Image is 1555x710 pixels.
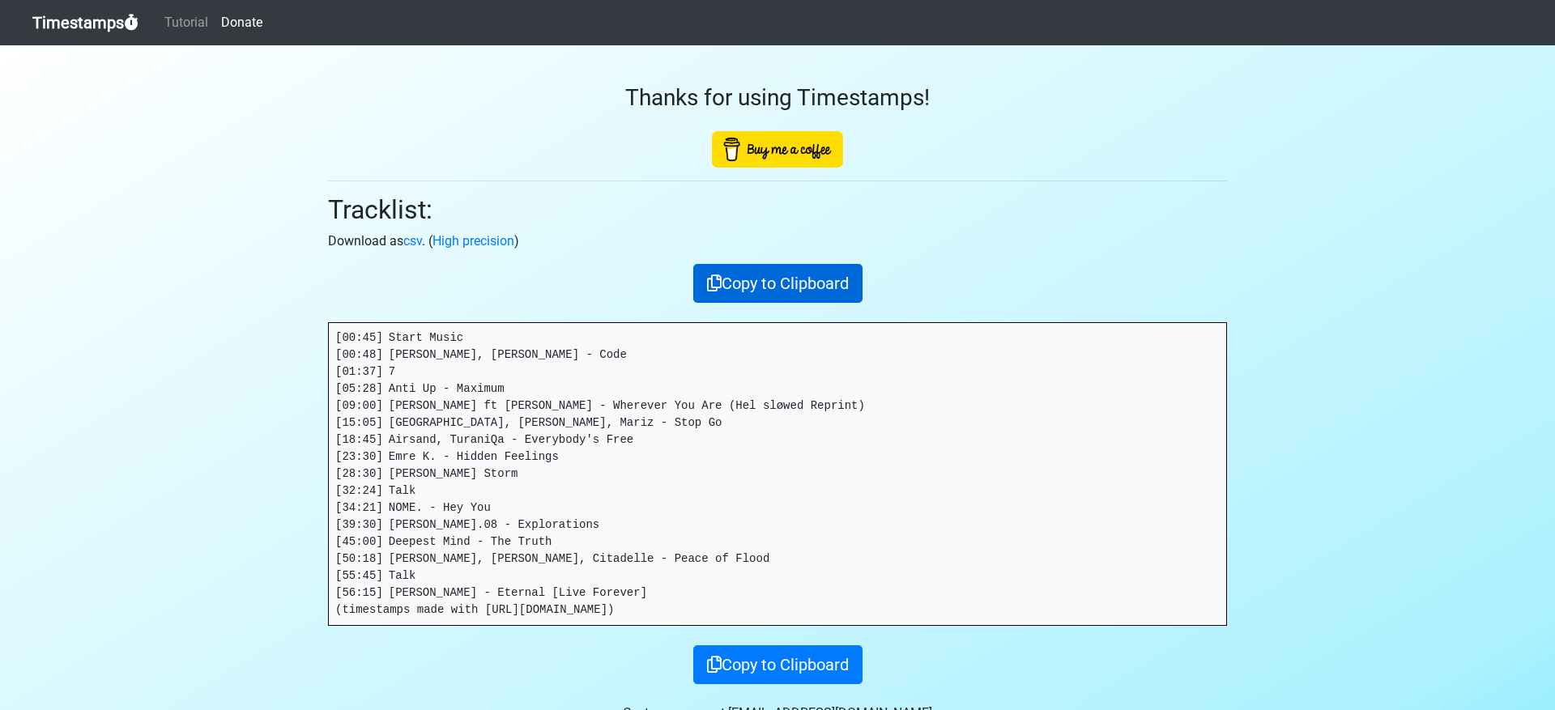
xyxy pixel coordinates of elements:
[693,264,863,303] button: Copy to Clipboard
[215,6,269,39] a: Donate
[32,6,138,39] a: Timestamps
[432,233,514,249] a: High precision
[328,232,1227,251] p: Download as . ( )
[329,323,1226,625] pre: [00:45] Start Music [00:48] [PERSON_NAME], [PERSON_NAME] - Code [01:37] 7 [05:28] Anti Up - Maxim...
[403,233,422,249] a: csv
[158,6,215,39] a: Tutorial
[328,84,1227,112] h3: Thanks for using Timestamps!
[693,645,863,684] button: Copy to Clipboard
[712,131,843,168] img: Buy Me A Coffee
[328,194,1227,225] h2: Tracklist:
